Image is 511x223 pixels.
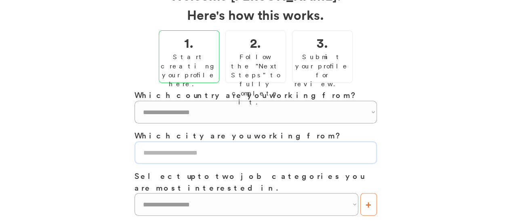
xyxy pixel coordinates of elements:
h3: Which country are you working from? [135,89,377,101]
h2: 1. [184,33,193,52]
h2: 3. [317,33,328,52]
h2: 2. [250,33,261,52]
div: Follow the "Next Steps" to fully complete it. [228,52,284,106]
button: + [360,193,377,216]
div: Submit your profile for review. [294,52,350,89]
h3: Which city are you working from? [135,130,377,141]
h3: Select up to two job categories you are most interested in. [135,170,377,193]
div: Start creating your profile here. [161,52,217,89]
